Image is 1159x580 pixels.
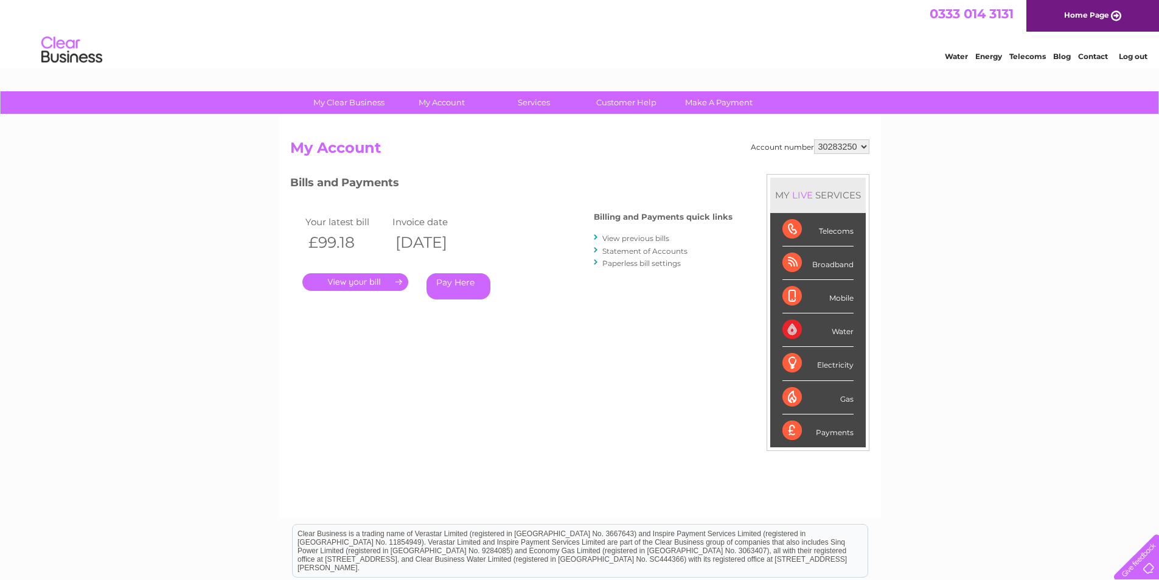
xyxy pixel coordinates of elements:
[302,214,390,230] td: Your latest bill
[389,230,477,255] th: [DATE]
[602,259,681,268] a: Paperless bill settings
[770,178,866,212] div: MY SERVICES
[782,381,854,414] div: Gas
[1053,52,1071,61] a: Blog
[782,213,854,246] div: Telecoms
[782,280,854,313] div: Mobile
[930,6,1014,21] a: 0333 014 3131
[293,7,868,59] div: Clear Business is a trading name of Verastar Limited (registered in [GEOGRAPHIC_DATA] No. 3667643...
[669,91,769,114] a: Make A Payment
[1078,52,1108,61] a: Contact
[426,273,490,299] a: Pay Here
[391,91,492,114] a: My Account
[41,32,103,69] img: logo.png
[782,347,854,380] div: Electricity
[299,91,399,114] a: My Clear Business
[782,313,854,347] div: Water
[389,214,477,230] td: Invoice date
[484,91,584,114] a: Services
[1119,52,1147,61] a: Log out
[1009,52,1046,61] a: Telecoms
[790,189,815,201] div: LIVE
[782,414,854,447] div: Payments
[302,273,408,291] a: .
[576,91,677,114] a: Customer Help
[602,234,669,243] a: View previous bills
[751,139,869,154] div: Account number
[290,139,869,162] h2: My Account
[290,174,733,195] h3: Bills and Payments
[945,52,968,61] a: Water
[602,246,687,256] a: Statement of Accounts
[975,52,1002,61] a: Energy
[782,246,854,280] div: Broadband
[302,230,390,255] th: £99.18
[594,212,733,222] h4: Billing and Payments quick links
